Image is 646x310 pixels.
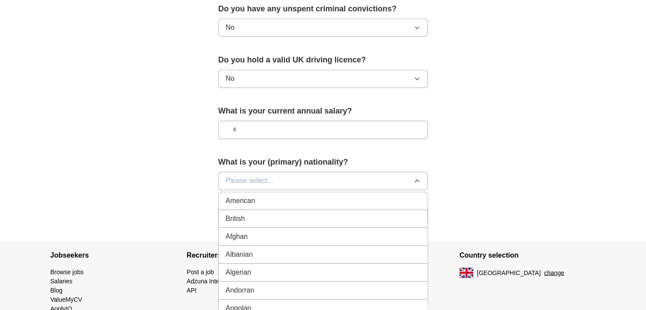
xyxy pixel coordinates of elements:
span: No [226,22,234,33]
a: Adzuna Intelligence [187,277,240,284]
button: No [218,69,428,88]
span: Afghan [226,231,248,242]
button: change [544,268,564,277]
span: Andorran [226,285,254,296]
a: Salaries [50,277,73,284]
h4: Country selection [459,243,596,267]
a: Post a job [187,268,214,275]
a: Browse jobs [50,268,83,275]
span: Albanian [226,249,253,260]
span: Algerian [226,267,251,278]
span: British [226,214,245,224]
span: [GEOGRAPHIC_DATA] [477,268,541,277]
a: Blog [50,286,63,293]
button: Please select... [218,172,428,190]
img: UK flag [459,267,473,278]
a: ValueMyCV [50,296,82,303]
a: API [187,286,197,293]
span: American [226,196,255,206]
button: No [218,18,428,37]
label: What is your (primary) nationality? [218,156,428,168]
label: Do you hold a valid UK driving licence? [218,54,428,66]
label: What is your current annual salary? [218,105,428,117]
span: No [226,73,234,84]
label: Do you have any unspent criminal convictions? [218,3,428,15]
span: Please select... [226,176,273,186]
